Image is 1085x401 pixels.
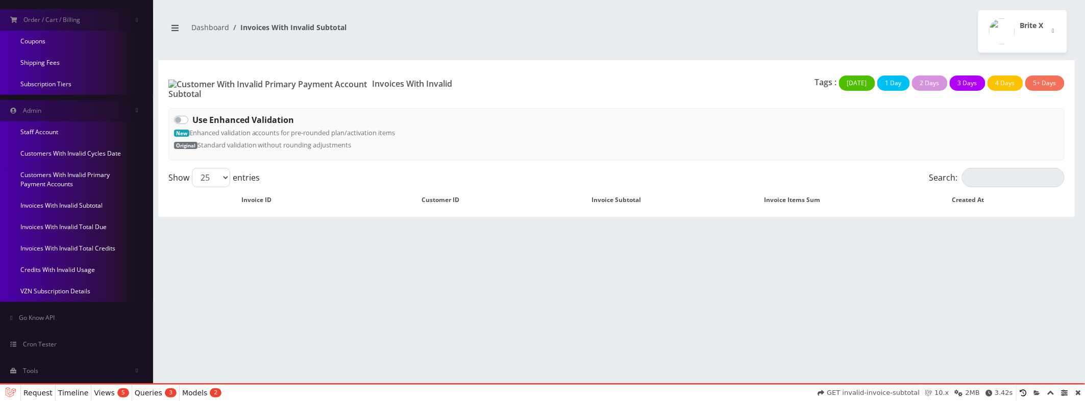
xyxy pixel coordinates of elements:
span: Order / Cart / Billing [24,15,81,24]
th: Created At [881,191,1064,209]
input: Search: [962,168,1065,187]
span: 2 [210,388,221,397]
button: 1 Day [877,76,910,91]
button: 2 Days [912,76,948,91]
th: Invoice Items Sum [705,191,880,209]
span: Admin [23,106,41,115]
h1: Invoices With Invalid Subtotal [168,79,457,99]
th: Invoice ID [169,191,352,209]
nav: breadcrumb [166,17,609,46]
button: 3 Days [950,76,985,91]
select: Showentries [192,168,230,187]
label: Search: [929,168,1065,187]
span: 3 [165,388,177,397]
button: [DATE] [839,76,875,91]
span: 5 [117,388,129,397]
h2: Brite X [1020,21,1044,30]
th: Customer ID [353,191,528,209]
small: Enhanced validation accounts for pre-rounded plan/activation items Standard validation without ro... [174,128,396,149]
button: 5+ Days [1025,76,1065,91]
strong: Use Enhanced Validation [192,114,294,126]
li: Invoices With Invalid Subtotal [229,22,347,33]
p: Tags : [815,76,837,88]
button: 4 Days [988,76,1023,91]
img: Customer With Invalid Primary Payment Account [168,80,367,89]
th: Invoice Subtotal [529,191,704,209]
span: Cron Tester [23,340,57,348]
button: Brite X [978,10,1067,53]
span: Original [174,142,198,149]
span: Tools [23,366,38,375]
span: New [174,130,189,137]
label: Show entries [168,168,260,187]
span: Go Know API [19,313,55,322]
a: Dashboard [191,22,229,32]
